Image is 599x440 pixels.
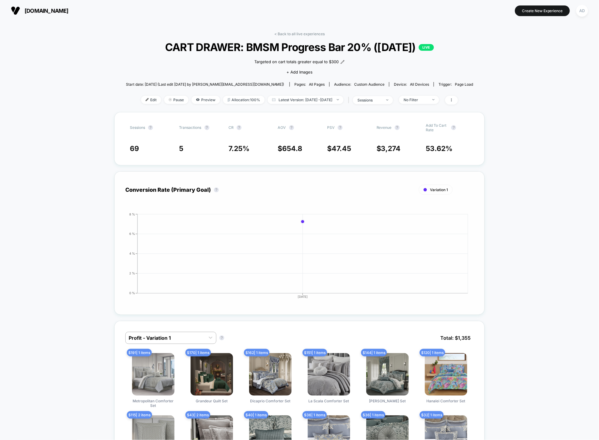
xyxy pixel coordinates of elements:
[129,212,135,216] tspan: 8 %
[179,144,184,153] span: 5
[395,125,400,130] button: ?
[143,41,456,53] span: CART DRAWER: BMSM Progress Bar 20% ([DATE])
[268,96,343,104] span: Latest Version: [DATE] - [DATE]
[25,8,69,14] span: [DOMAIN_NAME]
[274,32,325,36] a: < Back to all live experiences
[451,125,456,130] button: ?
[228,98,230,101] img: rebalance
[126,82,284,87] span: Start date: [DATE] (Last edit [DATE] by [PERSON_NAME][EMAIL_ADDRESS][DOMAIN_NAME])
[327,144,351,153] span: $
[366,353,409,396] img: Renata Comforter Set
[309,82,325,87] span: all pages
[347,96,353,105] span: |
[244,411,268,419] span: $ 40 | 1 items
[272,98,276,101] img: calendar
[426,123,448,132] span: Add To Cart Rate
[249,353,292,396] img: Dicaprio Comforter Set
[132,353,174,396] img: Metropolitan Comforter Set
[164,96,188,104] span: Pause
[228,125,234,130] span: CR
[130,144,139,153] span: 69
[308,353,350,396] img: La Scala Comforter Set
[129,291,135,295] tspan: 0 %
[289,125,294,130] button: ?
[11,6,20,15] img: Visually logo
[334,82,384,87] div: Audience:
[455,82,473,87] span: Page Load
[223,96,265,104] span: Allocation: 100%
[9,6,70,15] button: [DOMAIN_NAME]
[185,411,210,419] span: $ 43 | 2 items
[438,82,473,87] div: Trigger:
[404,98,428,102] div: No Filter
[386,99,388,101] img: end
[214,187,219,192] button: ?
[354,82,384,87] span: Custom Audience
[129,232,135,235] tspan: 6 %
[148,125,153,130] button: ?
[437,332,474,344] span: Total: $ 1,355
[141,96,161,104] span: Edit
[420,349,445,356] span: $ 120 | 1 items
[337,99,339,100] img: end
[309,399,349,403] span: La Scala Comforter Set
[357,98,382,102] div: sessions
[250,399,290,403] span: Dicaprio Comforter Set
[130,125,145,130] span: Sessions
[169,98,172,101] img: end
[419,44,434,51] p: LIVE
[574,5,590,17] button: AD
[432,99,435,100] img: end
[420,411,444,419] span: $ 32 | 1 items
[294,82,325,87] div: Pages:
[410,82,429,87] span: all devices
[228,144,249,153] span: 7.25 %
[185,349,211,356] span: $ 170 | 1 items
[205,125,209,130] button: ?
[278,125,286,130] span: AOV
[377,144,401,153] span: $
[361,411,385,419] span: $ 36 | 1 items
[338,125,343,130] button: ?
[283,144,303,153] span: 654.8
[129,271,135,275] tspan: 2 %
[327,125,335,130] span: PSV
[244,349,269,356] span: $ 162 | 1 items
[278,144,303,153] span: $
[303,349,327,356] span: $ 151 | 1 items
[369,399,406,403] span: [PERSON_NAME] Set
[381,144,401,153] span: 3,274
[191,353,233,396] img: Grandeur Quilt Set
[286,70,313,74] span: + Add Images
[430,187,448,192] span: Variation 1
[298,295,308,298] tspan: [DATE]
[196,399,228,403] span: Grandeur Quilt Set
[303,411,327,419] span: $ 36 | 1 items
[255,59,339,65] span: Targeted on cart totals greater equal to $300
[191,96,220,104] span: Preview
[377,125,392,130] span: Revenue
[127,411,152,419] span: $ 115 | 2 items
[389,82,434,87] span: Device:
[127,349,152,356] span: $ 191 | 1 items
[427,399,465,403] span: Hanalei Comforter Set
[361,349,387,356] span: $ 144 | 1 items
[576,5,588,17] div: AD
[219,335,224,340] button: ?
[515,5,570,16] button: Create New Experience
[179,125,201,130] span: Transactions
[425,353,467,396] img: Hanalei Comforter Set
[130,399,176,408] span: Metropolitan Comforter Set
[146,98,149,101] img: edit
[237,125,242,130] button: ?
[119,213,468,304] div: CONVERSION_RATE
[426,144,452,153] span: 53.62 %
[332,144,351,153] span: 47.45
[129,252,135,255] tspan: 4 %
